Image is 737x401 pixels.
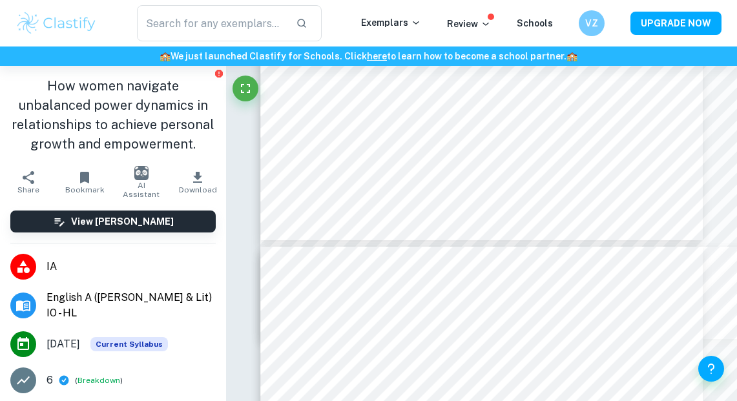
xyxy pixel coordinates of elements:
p: Exemplars [361,15,421,30]
h1: How women navigate unbalanced power dynamics in relationships to achieve personal growth and empo... [10,76,216,154]
span: Current Syllabus [90,337,168,351]
span: 🏫 [160,51,171,61]
button: View [PERSON_NAME] [10,211,216,232]
span: [DATE] [47,336,80,352]
img: Clastify logo [16,10,98,36]
span: Download [179,185,217,194]
button: Download [170,164,227,200]
span: IA [47,259,216,274]
div: This exemplar is based on the current syllabus. Feel free to refer to it for inspiration/ideas wh... [90,337,168,351]
span: 🏫 [566,51,577,61]
h6: View [PERSON_NAME] [71,214,174,229]
button: AI Assistant [113,164,170,200]
span: AI Assistant [121,181,162,199]
input: Search for any exemplars... [137,5,285,41]
p: Review [447,17,491,31]
a: here [367,51,387,61]
h6: We just launched Clastify for Schools. Click to learn how to become a school partner. [3,49,734,63]
span: Share [17,185,39,194]
span: ( ) [75,375,123,387]
p: 6 [47,373,53,388]
span: English A ([PERSON_NAME] & Lit) IO - HL [47,290,216,321]
button: Report issue [214,68,223,78]
button: Fullscreen [233,76,258,101]
button: VZ [579,10,605,36]
a: Schools [517,18,553,28]
span: Bookmark [65,185,105,194]
button: Help and Feedback [698,356,724,382]
button: Bookmark [57,164,114,200]
button: UPGRADE NOW [630,12,721,35]
h6: VZ [585,16,599,30]
button: Breakdown [78,375,120,386]
img: AI Assistant [134,166,149,180]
